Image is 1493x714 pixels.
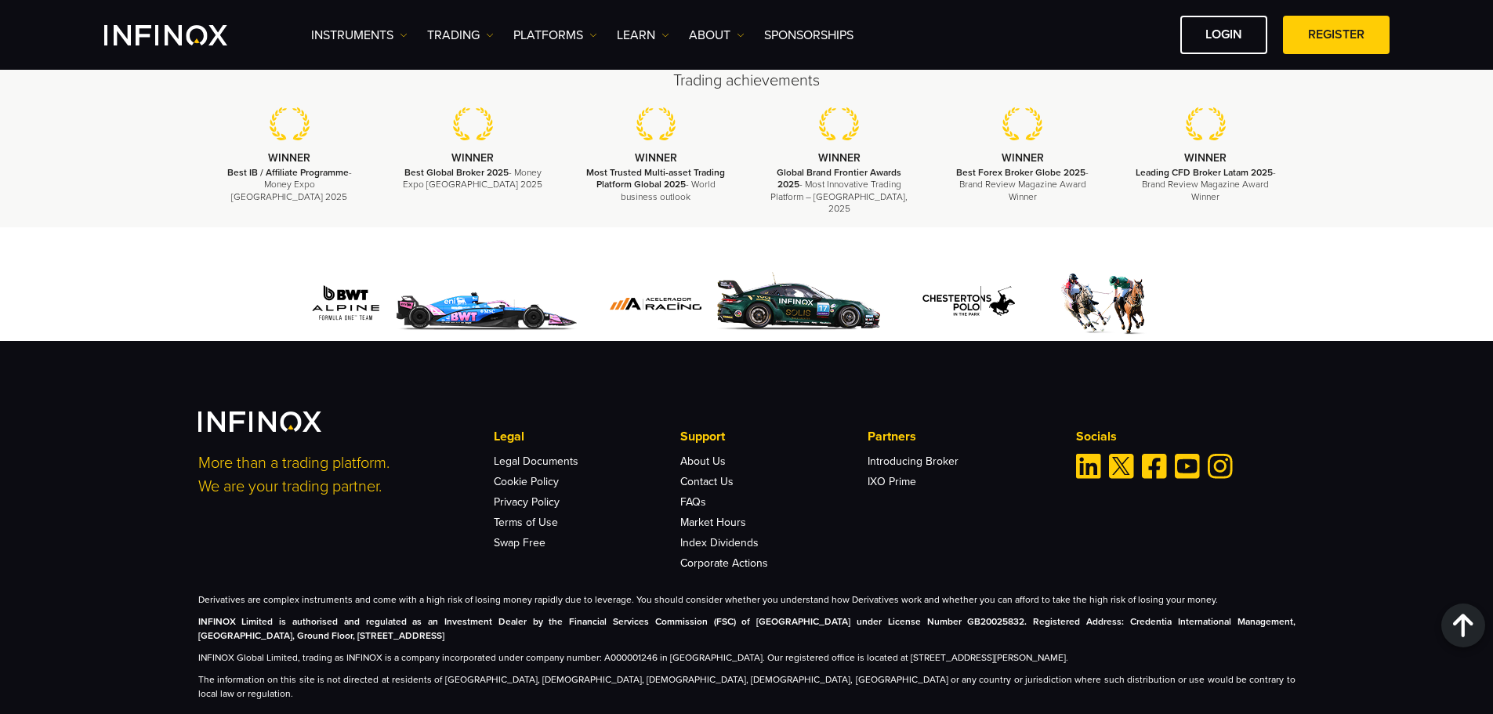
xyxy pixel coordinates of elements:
strong: WINNER [268,151,310,165]
strong: INFINOX Limited is authorised and regulated as an Investment Dealer by the Financial Services Com... [198,616,1296,641]
p: - Brand Review Magazine Award Winner [951,167,1095,203]
a: REGISTER [1283,16,1390,54]
a: Facebook [1142,454,1167,479]
a: Legal Documents [494,455,578,468]
a: Instruments [311,26,408,45]
a: INFINOX Logo [104,25,264,45]
a: Contact Us [680,475,734,488]
p: - Brand Review Magazine Award Winner [1133,167,1277,203]
p: - World business outlook [584,167,728,203]
p: INFINOX Global Limited, trading as INFINOX is a company incorporated under company number: A00000... [198,651,1296,665]
p: Support [680,427,867,446]
a: Youtube [1175,454,1200,479]
a: Terms of Use [494,516,558,529]
a: Learn [617,26,669,45]
p: More than a trading platform. We are your trading partner. [198,451,473,498]
strong: Best Forex Broker Globe 2025 [956,167,1085,178]
a: PLATFORMS [513,26,597,45]
strong: Leading CFD Broker Latam 2025 [1136,167,1273,178]
a: Introducing Broker [868,455,958,468]
strong: WINNER [1002,151,1044,165]
a: ABOUT [689,26,745,45]
a: Privacy Policy [494,495,560,509]
strong: WINNER [635,151,677,165]
p: Partners [868,427,1054,446]
a: Market Hours [680,516,746,529]
a: Swap Free [494,536,545,549]
p: Derivatives are complex instruments and come with a high risk of losing money rapidly due to leve... [198,593,1296,607]
a: About Us [680,455,726,468]
p: - Most Innovative Trading Platform – [GEOGRAPHIC_DATA], 2025 [767,167,911,215]
strong: WINNER [451,151,494,165]
strong: Best Global Broker 2025 [404,167,509,178]
p: - Money Expo [GEOGRAPHIC_DATA] 2025 [400,167,545,190]
a: FAQs [680,495,706,509]
strong: WINNER [818,151,861,165]
h2: Trading achievements [198,70,1296,92]
p: - Money Expo [GEOGRAPHIC_DATA] 2025 [218,167,362,203]
p: Legal [494,427,680,446]
strong: Best IB / Affiliate Programme [227,167,349,178]
a: IXO Prime [868,475,916,488]
a: LOGIN [1180,16,1267,54]
p: Socials [1076,427,1296,446]
p: The information on this site is not directed at residents of [GEOGRAPHIC_DATA], [DEMOGRAPHIC_DATA... [198,672,1296,701]
a: TRADING [427,26,494,45]
a: Corporate Actions [680,556,768,570]
a: Twitter [1109,454,1134,479]
a: SPONSORSHIPS [764,26,853,45]
strong: WINNER [1184,151,1227,165]
a: Cookie Policy [494,475,559,488]
strong: Global Brand Frontier Awards 2025 [777,167,901,190]
a: Instagram [1208,454,1233,479]
a: Linkedin [1076,454,1101,479]
a: Index Dividends [680,536,759,549]
strong: Most Trusted Multi-asset Trading Platform Global 2025 [586,167,725,190]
